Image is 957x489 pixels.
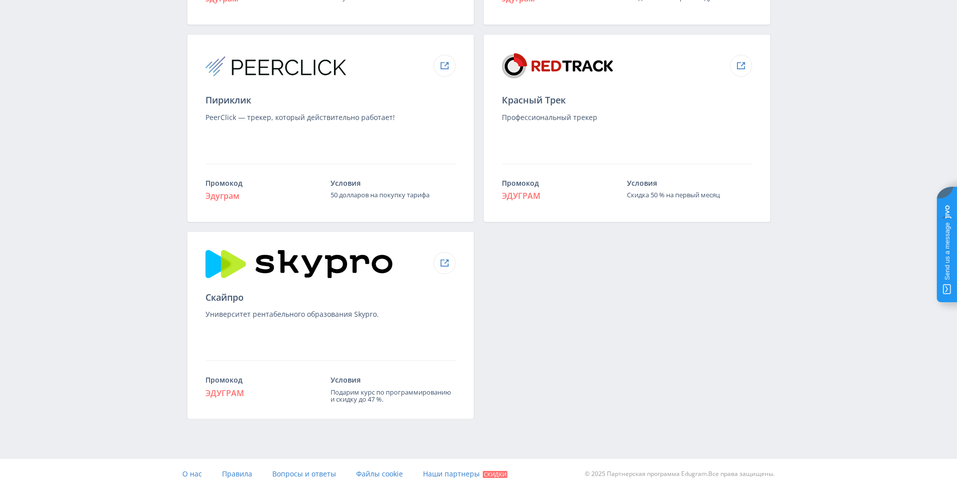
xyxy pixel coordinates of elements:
ya-tr-span: Подарим курс по программированию и скидку до 47 %. [331,388,451,404]
ya-tr-span: Скидка 50 % на первый месяц [627,190,720,199]
ya-tr-span: Профессиональный трекер [502,112,597,122]
p: Условия [627,179,752,187]
ya-tr-span: Эдуграм [205,190,240,201]
p: Промокод [502,179,627,187]
a: Вопросы и ответы [272,459,336,489]
ya-tr-span: Скайпро [205,291,244,303]
ya-tr-span: Файлы cookie [356,469,403,478]
ya-tr-span: Условия [331,375,361,385]
ya-tr-span: О нас [182,469,202,478]
img: Логотип: Redtrack [502,53,613,78]
ya-tr-span: Промокод [205,375,243,385]
ya-tr-span: PeerClick — трекер, который действительно работает! [205,112,395,122]
ya-tr-span: ЭДУГРАМ [205,388,244,399]
a: Значок внешней ссылки [730,55,752,77]
ya-tr-span: Промокод [205,178,243,188]
img: Значок внешней ссылки [440,259,449,267]
a: Значок внешней ссылки [434,55,456,77]
ya-tr-span: 50 долларов на покупку тарифа [331,190,430,199]
ya-tr-span: Правила [222,469,252,478]
img: Значок внешней ссылки [736,62,746,70]
a: Правила [222,459,252,489]
ya-tr-span: Наши партнеры [423,469,480,478]
ya-tr-span: © 2025 Партнерская программа Edugram. [585,469,708,478]
a: Наши партнеры Скидки [423,459,507,489]
ya-tr-span: Условия [331,178,361,188]
ya-tr-span: ЭДУГРАМ [502,190,541,201]
ya-tr-span: Вопросы и ответы [272,469,336,478]
a: Файлы cookie [356,459,403,489]
ya-tr-span: Университет рентабельного образования Skypro. [205,309,379,319]
img: Значок внешней ссылки [440,62,449,70]
img: Логотип: Skypro [205,250,392,278]
ya-tr-span: Пириклик [205,94,251,106]
img: Логотип: Peerclick [205,56,346,76]
ya-tr-span: Красный Трек [502,94,566,106]
a: О нас [182,459,202,489]
a: Значок внешней ссылки [434,252,456,274]
ya-tr-span: Все права защищены. [708,469,775,478]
